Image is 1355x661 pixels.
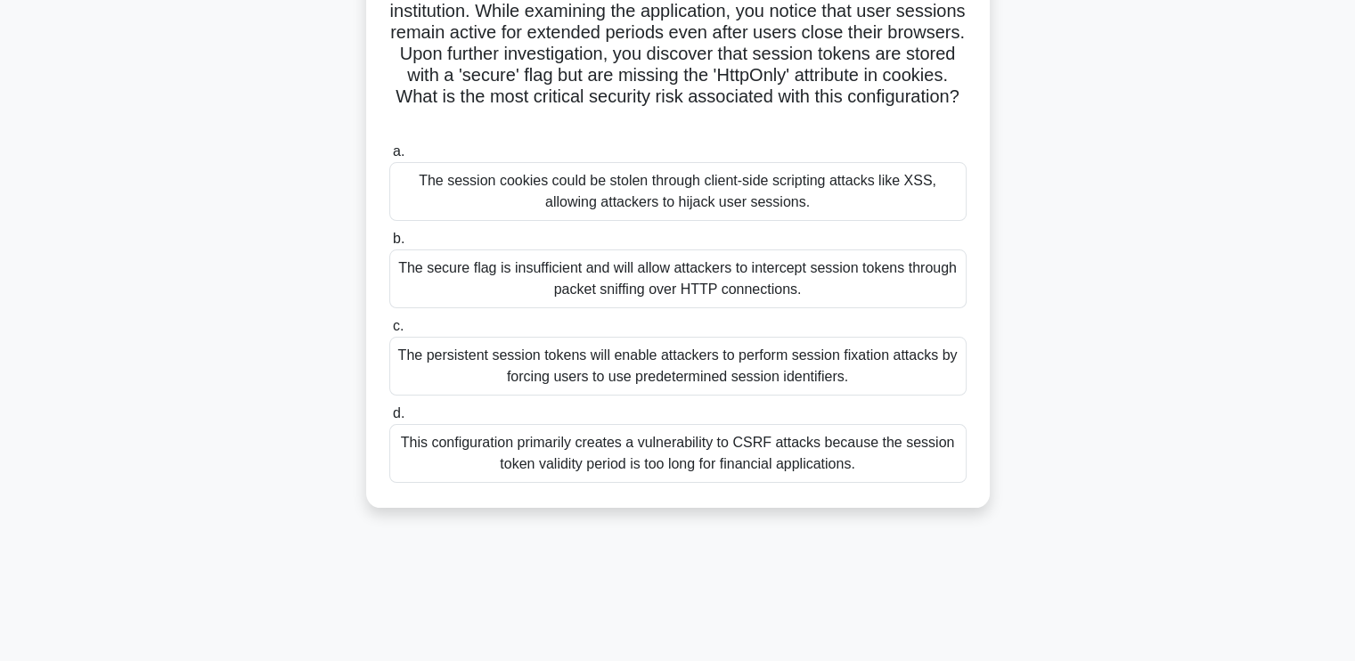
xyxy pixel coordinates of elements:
div: This configuration primarily creates a vulnerability to CSRF attacks because the session token va... [389,424,967,483]
div: The persistent session tokens will enable attackers to perform session fixation attacks by forcin... [389,337,967,396]
div: The secure flag is insufficient and will allow attackers to intercept session tokens through pack... [389,249,967,308]
span: a. [393,143,404,159]
span: d. [393,405,404,420]
div: The session cookies could be stolen through client-side scripting attacks like XSS, allowing atta... [389,162,967,221]
span: b. [393,231,404,246]
span: c. [393,318,404,333]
